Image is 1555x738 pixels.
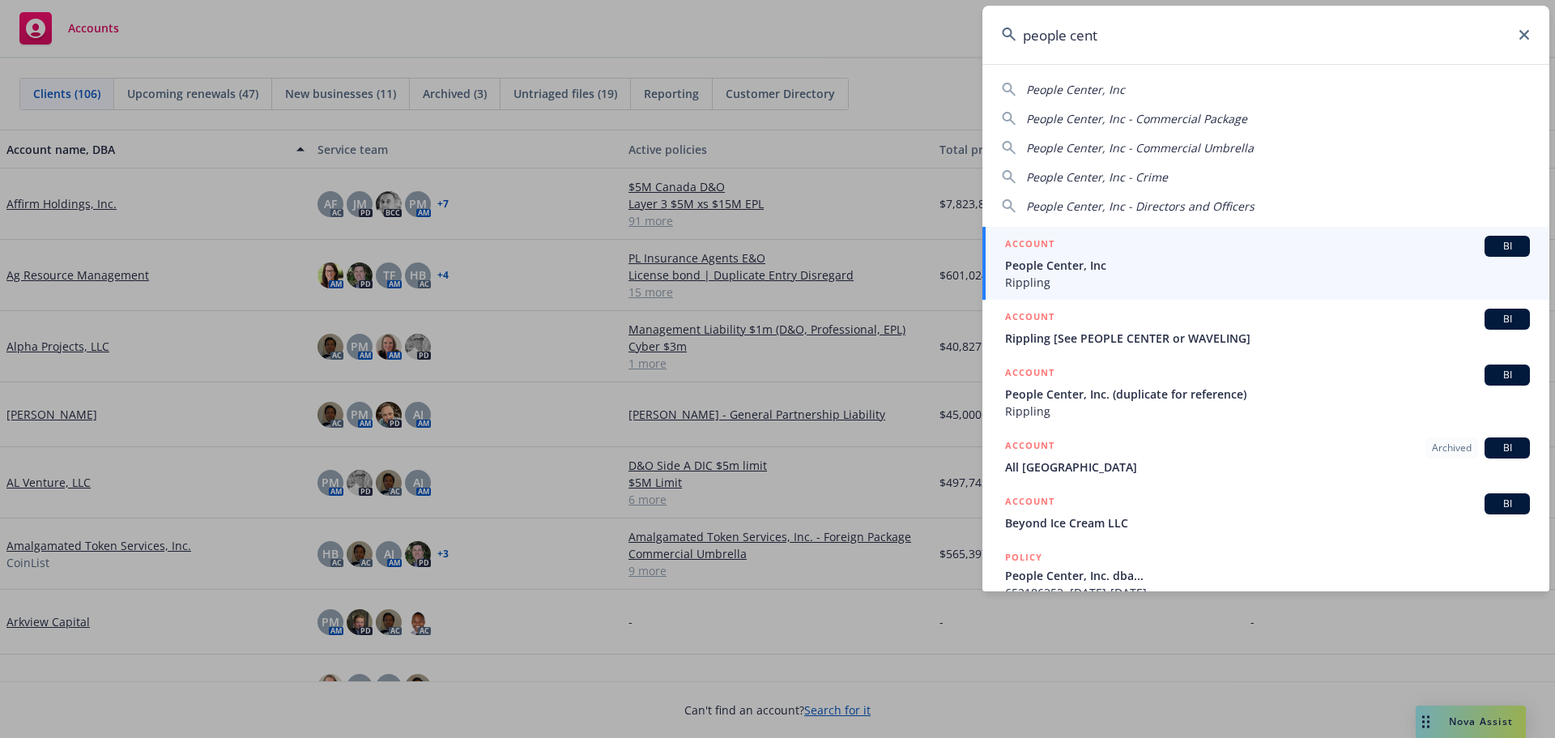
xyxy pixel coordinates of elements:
span: 652186353, [DATE]-[DATE] [1005,584,1530,601]
h5: ACCOUNT [1005,437,1054,457]
a: ACCOUNTBIPeople Center, IncRippling [982,227,1549,300]
span: Rippling [1005,403,1530,420]
h5: ACCOUNT [1005,493,1054,513]
a: ACCOUNTBIBeyond Ice Cream LLC [982,484,1549,540]
a: ACCOUNTBIPeople Center, Inc. (duplicate for reference)Rippling [982,356,1549,429]
a: ACCOUNTArchivedBIAll [GEOGRAPHIC_DATA] [982,429,1549,484]
span: People Center, Inc - Commercial Package [1026,111,1247,126]
a: ACCOUNTBIRippling [See PEOPLE CENTER or WAVELING] [982,300,1549,356]
span: Rippling [1005,274,1530,291]
span: People Center, Inc - Commercial Umbrella [1026,140,1254,156]
h5: ACCOUNT [1005,309,1054,328]
span: BI [1491,441,1523,455]
span: People Center, Inc [1005,257,1530,274]
span: People Center, Inc. (duplicate for reference) [1005,386,1530,403]
span: All [GEOGRAPHIC_DATA] [1005,459,1530,476]
a: POLICYPeople Center, Inc. dba...652186353, [DATE]-[DATE] [982,540,1549,610]
span: People Center, Inc [1026,82,1125,97]
span: People Center, Inc - Directors and Officers [1026,198,1255,214]
h5: ACCOUNT [1005,365,1054,384]
span: BI [1491,239,1523,254]
span: BI [1491,312,1523,326]
h5: ACCOUNT [1005,236,1054,255]
span: BI [1491,497,1523,511]
span: People Center, Inc. dba... [1005,567,1530,584]
input: Search... [982,6,1549,64]
h5: POLICY [1005,549,1042,565]
span: Rippling [See PEOPLE CENTER or WAVELING] [1005,330,1530,347]
span: Beyond Ice Cream LLC [1005,514,1530,531]
span: People Center, Inc - Crime [1026,169,1168,185]
span: BI [1491,368,1523,382]
span: Archived [1432,441,1472,455]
